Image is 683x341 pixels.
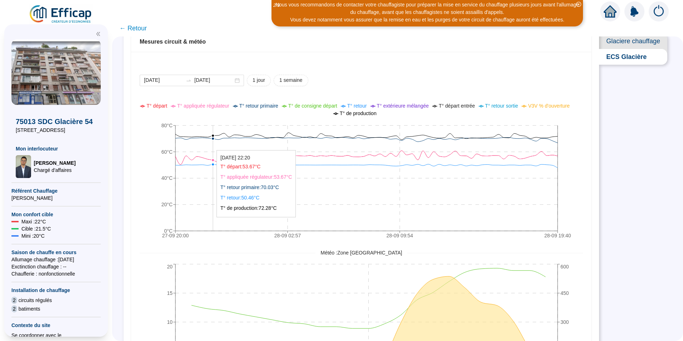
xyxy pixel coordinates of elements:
[387,233,413,238] tspan: 28-09 09:54
[649,1,669,21] img: alerts
[599,33,667,49] span: Glaciere chauffage
[140,38,583,46] div: Mesures circuit & météo
[167,264,173,270] tspan: 20
[21,218,46,225] span: Maxi : 22 °C
[177,103,229,109] span: T° appliquée régulateur
[162,233,189,238] tspan: 27-09 20:00
[247,75,271,86] button: 1 jour
[11,297,17,304] span: 2
[599,49,667,65] span: ECS Glacière
[239,103,278,109] span: T° retour primaire
[19,305,40,312] span: batiments
[29,4,93,24] img: efficap energie logo
[167,290,173,296] tspan: 15
[315,249,407,257] span: Météo : Zone [GEOGRAPHIC_DATA]
[11,305,17,312] span: 2
[274,75,308,86] button: 1 semaine
[576,2,581,7] span: close-circle
[161,202,173,207] tspan: 20°C
[161,175,173,181] tspan: 40°C
[11,249,101,256] span: Saison de chauffe en cours
[161,149,173,154] tspan: 60°C
[96,31,101,36] span: double-left
[604,5,617,18] span: home
[544,233,571,238] tspan: 28-09 19:40
[34,167,76,174] span: Chargé d'affaires
[11,211,101,218] span: Mon confort cible
[119,23,147,33] span: ← Retour
[11,322,101,329] span: Contexte du site
[273,16,582,24] div: Vous devez notamment vous assurer que la remise en eau et les purges de votre circuit de chauffag...
[161,123,173,128] tspan: 80°C
[16,117,96,127] span: 75013 SDC Glacière 54
[16,155,31,178] img: Chargé d'affaires
[146,103,167,109] span: T° départ
[16,127,96,134] span: [STREET_ADDRESS]
[439,103,475,109] span: T° départ entrée
[186,78,191,83] span: swap-right
[11,263,101,270] span: Exctinction chauffage : --
[11,187,101,194] span: Référent Chauffage
[194,76,233,84] input: Date de fin
[274,233,301,238] tspan: 28-09 02:57
[11,287,101,294] span: Installation de chauffage
[16,145,96,152] span: Mon interlocuteur
[560,319,569,325] tspan: 300
[11,194,101,202] span: [PERSON_NAME]
[164,228,173,234] tspan: 0°C
[19,297,52,304] span: circuits régulés
[21,232,45,239] span: Mini : 20 °C
[273,1,582,16] div: Nous vous recommandons de contacter votre chauffagiste pour préparer la mise en service du chauff...
[167,319,173,325] tspan: 10
[144,76,183,84] input: Date de début
[624,1,644,21] img: alerts
[279,76,303,84] span: 1 semaine
[528,103,569,109] span: V3V % d'ouverture
[253,76,265,84] span: 1 jour
[273,3,280,8] i: 2 / 3
[377,103,429,109] span: T° extérieure mélangée
[11,256,101,263] span: Allumage chauffage : [DATE]
[560,290,569,296] tspan: 450
[485,103,518,109] span: T° retour sortie
[340,110,377,116] span: T° de production
[34,159,76,167] span: [PERSON_NAME]
[186,78,191,83] span: to
[347,103,367,109] span: T° retour
[11,270,101,277] span: Chaufferie : non fonctionnelle
[21,225,51,232] span: Cible : 21.5 °C
[288,103,337,109] span: T° de consigne départ
[560,264,569,270] tspan: 600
